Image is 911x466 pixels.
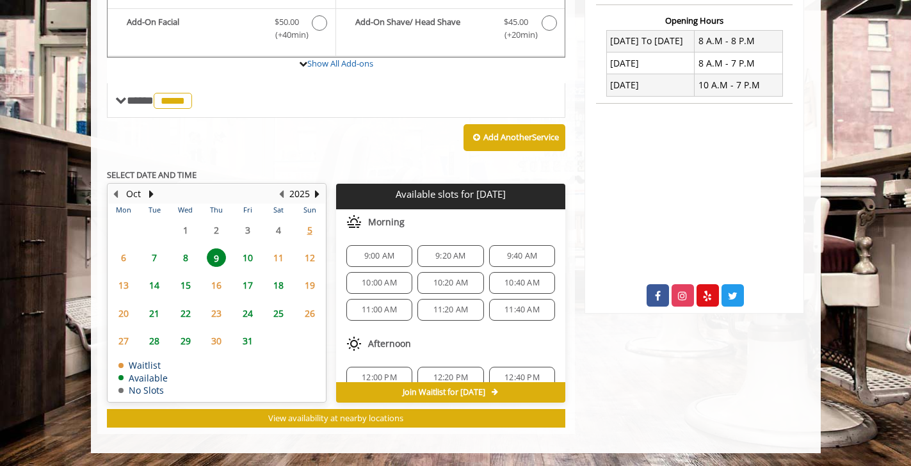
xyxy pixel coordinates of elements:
td: [DATE] To [DATE] [606,30,695,52]
span: 31 [238,332,257,350]
span: 30 [207,332,226,350]
td: Select day22 [170,300,200,327]
td: Select day15 [170,271,200,299]
td: Select day19 [294,271,325,299]
th: Tue [139,204,170,216]
td: [DATE] [606,52,695,74]
span: Afternoon [368,339,411,349]
td: Select day12 [294,244,325,271]
span: $45.00 [504,15,528,29]
span: 17 [238,276,257,294]
label: Add-On Facial [114,15,329,45]
a: Show All Add-ons [307,58,373,69]
span: 13 [114,276,133,294]
span: Join Waitlist for [DATE] [403,387,485,398]
span: 9:40 AM [507,251,537,261]
div: 12:00 PM [346,367,412,389]
span: Morning [368,217,405,227]
button: 2025 [289,187,310,201]
span: 12:40 PM [504,373,540,383]
span: 10:00 AM [362,278,397,288]
td: Select day20 [108,300,139,327]
span: 9:20 AM [435,251,465,261]
span: 10:40 AM [504,278,540,288]
td: Select day26 [294,300,325,327]
span: 9:00 AM [364,251,394,261]
img: morning slots [346,214,362,230]
td: 8 A.M - 7 P.M [695,52,783,74]
span: View availability at nearby locations [268,412,403,424]
td: Select day29 [170,327,200,355]
th: Mon [108,204,139,216]
button: View availability at nearby locations [107,409,566,428]
span: 12 [300,248,319,267]
td: Select day9 [201,244,232,271]
td: Select day24 [232,300,262,327]
div: 10:20 AM [417,272,483,294]
span: 18 [269,276,288,294]
td: [DATE] [606,74,695,96]
span: 25 [269,304,288,323]
label: Add-On Shave/ Head Shave [343,15,558,45]
span: 16 [207,276,226,294]
span: 23 [207,304,226,323]
th: Wed [170,204,200,216]
td: Select day11 [263,244,294,271]
button: Oct [126,187,141,201]
td: No Slots [118,385,168,395]
span: 11 [269,248,288,267]
button: Next Month [147,187,157,201]
td: Select day18 [263,271,294,299]
button: Previous Month [111,187,121,201]
span: 6 [114,248,133,267]
td: Select day7 [139,244,170,271]
h3: Opening Hours [596,16,793,25]
span: 15 [176,276,195,294]
button: Add AnotherService [464,124,565,151]
td: Waitlist [118,360,168,370]
div: 10:40 AM [489,272,555,294]
td: Select day8 [170,244,200,271]
button: Next Year [312,187,323,201]
td: Select day16 [201,271,232,299]
span: 19 [300,276,319,294]
th: Fri [232,204,262,216]
div: 9:20 AM [417,245,483,267]
span: 20 [114,304,133,323]
img: afternoon slots [346,336,362,351]
span: 27 [114,332,133,350]
td: Select day21 [139,300,170,327]
span: 29 [176,332,195,350]
span: (+20min ) [497,28,535,42]
span: 5 [300,221,319,239]
div: 11:40 AM [489,299,555,321]
div: 10:00 AM [346,272,412,294]
div: 12:40 PM [489,367,555,389]
span: 7 [145,248,164,267]
td: Select day13 [108,271,139,299]
span: 11:20 AM [433,305,469,315]
span: 26 [300,304,319,323]
b: Add Another Service [483,131,559,143]
span: 28 [145,332,164,350]
div: 9:40 AM [489,245,555,267]
p: Available slots for [DATE] [341,189,560,200]
span: 24 [238,304,257,323]
th: Sun [294,204,325,216]
td: Select day28 [139,327,170,355]
th: Thu [201,204,232,216]
span: 10 [238,248,257,267]
td: Select day5 [294,216,325,244]
span: 21 [145,304,164,323]
td: Select day6 [108,244,139,271]
button: Previous Year [277,187,287,201]
span: 22 [176,304,195,323]
td: Select day31 [232,327,262,355]
td: Select day23 [201,300,232,327]
span: $50.00 [275,15,299,29]
td: Select day30 [201,327,232,355]
div: 12:20 PM [417,367,483,389]
td: Select day27 [108,327,139,355]
th: Sat [263,204,294,216]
